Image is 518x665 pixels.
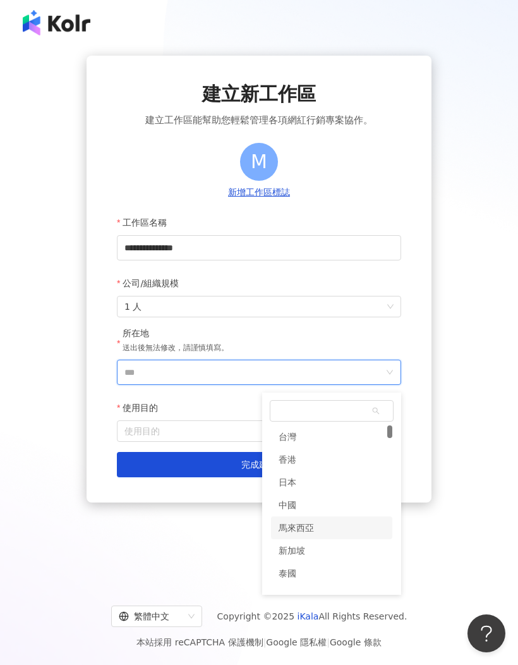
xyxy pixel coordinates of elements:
span: | [327,637,330,647]
div: 中國 [279,494,296,516]
input: 工作區名稱 [117,235,401,260]
img: logo [23,10,90,35]
span: 建立新工作區 [202,81,316,107]
button: 新增工作區標誌 [224,186,294,200]
div: 香港 [279,448,296,471]
span: | [263,637,267,647]
div: 香港 [271,448,392,471]
div: 新加坡 [279,539,305,562]
span: M [251,147,267,176]
span: Copyright © 2025 All Rights Reserved. [217,609,407,624]
div: 中國 [271,494,392,516]
div: 所在地 [123,327,229,340]
span: down [386,369,394,376]
a: Google 隱私權 [266,637,327,647]
button: 完成建立 [117,452,401,477]
label: 公司/組織規模 [117,271,188,296]
div: 台灣 [279,425,296,448]
span: 1 人 [124,296,394,317]
span: 本站採用 reCAPTCHA 保護機制 [136,635,381,650]
div: 日本 [279,471,296,494]
a: iKala [298,611,319,621]
div: 台灣 [271,425,392,448]
iframe: Help Scout Beacon - Open [467,614,505,652]
a: Google 條款 [330,637,382,647]
div: 馬來西亞 [279,516,314,539]
div: 泰國 [271,562,392,585]
div: 泰國 [279,562,296,585]
div: 繁體中文 [119,606,183,626]
div: 新加坡 [271,539,392,562]
div: 日本 [271,471,392,494]
p: 送出後無法修改，請謹慎填寫。 [123,342,229,355]
span: 建立工作區能幫助您輕鬆管理各項網紅行銷專案協作。 [145,113,373,128]
div: 馬來西亞 [271,516,392,539]
label: 使用目的 [117,395,167,420]
span: 完成建立 [241,460,277,470]
label: 工作區名稱 [117,210,176,235]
